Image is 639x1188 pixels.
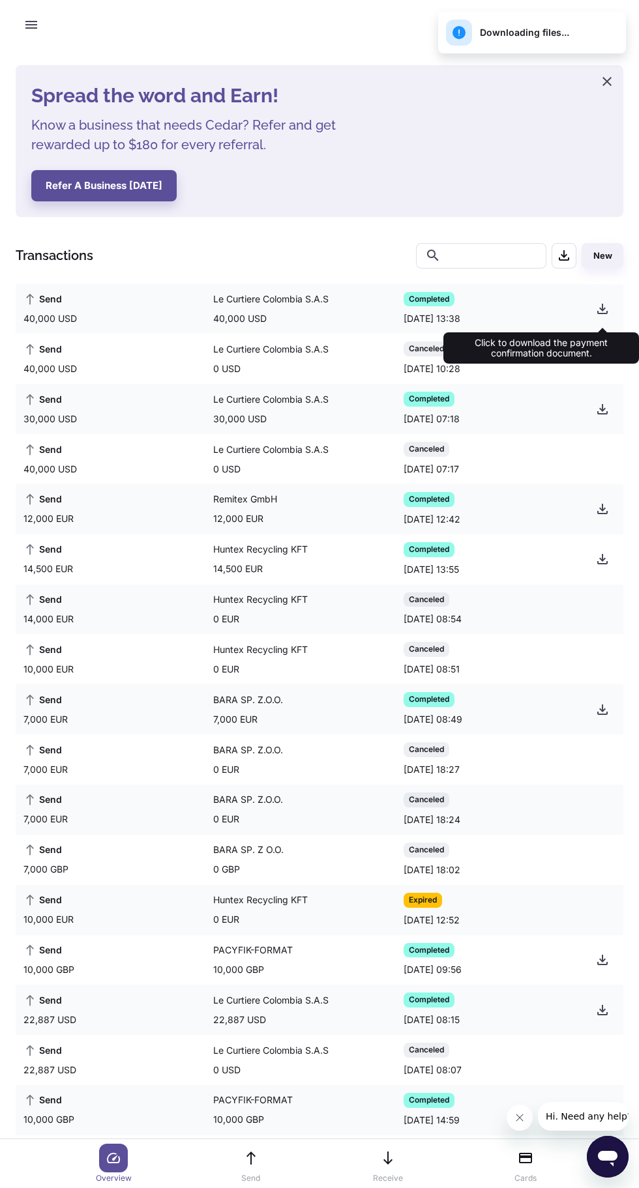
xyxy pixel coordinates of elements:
[31,115,357,154] h5: Know a business that needs Cedar? Refer and get rewarded up to $180 for every referral.
[23,1112,77,1127] div: 10,000 GBP
[23,743,62,757] span: Send
[404,293,454,306] span: Completed
[404,543,454,556] span: Completed
[241,1172,260,1184] p: Send
[213,592,310,607] div: Huntex Recycling KFT
[404,643,449,656] span: Canceled
[404,944,454,957] span: Completed
[213,762,242,777] div: 0 EUR
[364,1144,411,1184] a: Receive
[23,662,76,676] div: 10,000 EUR
[213,492,280,506] div: Remitex GmbH
[23,412,80,426] div: 30,000 USD
[213,562,265,576] div: 14,500 EUR
[213,1013,269,1027] div: 22,887 USD
[213,643,310,657] div: Huntex Recycling KFT
[404,913,462,927] div: [DATE] 12:52
[23,492,62,506] span: Send
[96,1172,132,1184] p: Overview
[23,462,80,476] div: 40,000 USD
[23,292,62,306] span: Send
[23,943,62,957] span: Send
[404,612,464,626] div: [DATE] 08:54
[404,343,449,355] span: Canceled
[404,412,462,426] div: [DATE] 07:18
[213,442,331,457] div: Le Curtiere Colombia S.A.S
[213,893,310,907] div: Huntex Recycling KFT
[23,862,71,877] div: 7,000 GBP
[23,311,80,326] div: 40,000 USD
[23,512,76,526] div: 12,000 EUR
[213,812,242,826] div: 0 EUR
[23,442,62,457] span: Send
[213,912,242,927] div: 0 EUR
[16,246,93,265] h1: Transactions
[213,542,310,557] div: Huntex Recycling KFT
[587,1136,629,1178] iframe: Button to launch messaging window
[23,562,76,576] div: 14,500 EUR
[404,712,465,727] div: [DATE] 08:49
[23,1093,62,1107] span: Send
[31,170,177,201] button: Refer a business [DATE]
[514,1172,537,1184] p: Cards
[404,762,462,777] div: [DATE] 18:27
[404,863,463,877] div: [DATE] 18:02
[404,794,449,806] span: Canceled
[373,1172,403,1184] p: Receive
[404,1094,454,1107] span: Completed
[90,1144,137,1184] a: Overview
[446,20,569,46] div: Downloading files...
[404,594,449,606] span: Canceled
[23,592,62,607] span: Send
[507,1105,533,1131] iframe: Close message
[213,612,242,626] div: 0 EUR
[404,1113,462,1127] div: [DATE] 14:59
[23,893,62,907] span: Send
[404,844,449,856] span: Canceled
[404,362,463,376] div: [DATE] 10:28
[213,993,331,1007] div: Le Curtiere Colombia S.A.S
[213,1093,295,1107] div: PACYFIK-FORMAT
[404,662,462,676] div: [DATE] 08:51
[23,612,76,626] div: 14,000 EUR
[213,1063,243,1077] div: 0 USD
[23,843,62,857] span: Send
[404,562,462,577] div: [DATE] 13:55
[23,963,77,977] div: 10,000 GBP
[213,743,286,757] div: BARA SP. Z.O.O.
[23,762,70,777] div: 7,000 EUR
[23,792,62,807] span: Send
[502,1144,549,1184] a: Cards
[23,712,70,727] div: 7,000 EUR
[443,332,639,364] div: Click to download the payment confirmation document.
[213,512,266,526] div: 12,000 EUR
[23,912,76,927] div: 10,000 EUR
[213,342,331,356] div: Le Curtiere Colombia S.A.S
[23,362,80,376] div: 40,000 USD
[23,342,62,356] span: Send
[404,744,449,756] span: Canceled
[404,1063,464,1077] div: [DATE] 08:07
[538,1102,629,1131] iframe: Message from company
[213,862,243,877] div: 0 GBP
[23,812,70,826] div: 7,000 EUR
[213,392,331,407] div: Le Curtiere Colombia S.A.S
[582,243,623,268] button: New
[213,843,286,857] div: BARA SP. Z O.O.
[23,993,62,1007] span: Send
[23,542,62,557] span: Send
[404,311,463,326] div: [DATE] 13:38
[213,1112,267,1127] div: 10,000 GBP
[213,311,269,326] div: 40,000 USD
[404,963,464,977] div: [DATE] 09:56
[8,9,94,20] span: Hi. Need any help?
[404,693,454,706] span: Completed
[213,1043,331,1058] div: Le Curtiere Colombia S.A.S
[213,943,295,957] div: PACYFIK-FORMAT
[404,1044,449,1056] span: Canceled
[23,643,62,657] span: Send
[404,512,463,527] div: [DATE] 12:42
[404,493,454,506] span: Completed
[213,963,267,977] div: 10,000 GBP
[213,712,260,727] div: 7,000 EUR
